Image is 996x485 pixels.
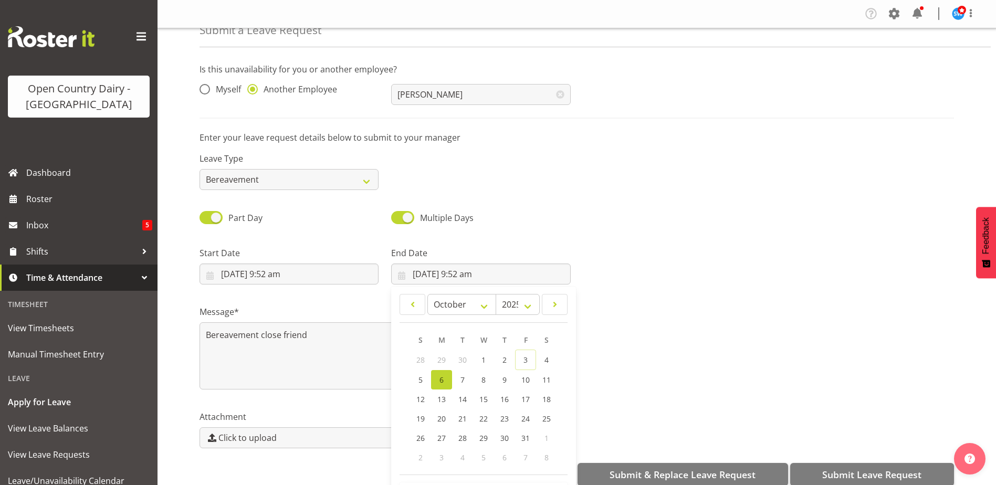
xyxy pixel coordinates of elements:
[481,375,486,385] span: 8
[416,414,425,424] span: 19
[3,415,155,441] a: View Leave Balances
[391,247,570,259] label: End Date
[437,414,446,424] span: 20
[458,355,467,365] span: 30
[494,389,515,409] a: 16
[418,375,423,385] span: 5
[439,452,444,462] span: 3
[480,335,487,345] span: W
[391,84,570,105] input: Select Employee
[502,452,507,462] span: 6
[8,346,150,362] span: Manual Timesheet Entry
[536,409,557,428] a: 25
[542,375,551,385] span: 11
[515,370,536,389] a: 10
[523,355,528,365] span: 3
[391,263,570,284] input: Click to select...
[500,414,509,424] span: 23
[418,335,423,345] span: S
[418,452,423,462] span: 2
[536,389,557,409] a: 18
[452,409,473,428] a: 21
[26,191,152,207] span: Roster
[420,212,474,224] span: Multiple Days
[494,370,515,389] a: 9
[542,394,551,404] span: 18
[502,335,507,345] span: T
[952,7,964,20] img: steve-webb7510.jpg
[542,414,551,424] span: 25
[26,165,152,181] span: Dashboard
[200,410,571,423] label: Attachment
[200,305,571,318] label: Message*
[200,24,321,36] h4: Submit a Leave Request
[473,389,494,409] a: 15
[544,335,549,345] span: S
[544,433,549,443] span: 1
[200,152,379,165] label: Leave Type
[452,389,473,409] a: 14
[200,263,379,284] input: Click to select...
[3,389,155,415] a: Apply for Leave
[8,420,150,436] span: View Leave Balances
[515,409,536,428] a: 24
[521,375,530,385] span: 10
[3,341,155,367] a: Manual Timesheet Entry
[458,394,467,404] span: 14
[523,452,528,462] span: 7
[3,315,155,341] a: View Timesheets
[26,270,137,286] span: Time & Attendance
[200,131,954,144] p: Enter your leave request details below to submit to your manager
[822,468,921,481] span: Submit Leave Request
[3,293,155,315] div: Timesheet
[18,81,139,112] div: Open Country Dairy - [GEOGRAPHIC_DATA]
[610,468,756,481] span: Submit & Replace Leave Request
[460,335,465,345] span: T
[515,350,536,370] a: 3
[494,428,515,448] a: 30
[228,212,263,224] span: Part Day
[500,433,509,443] span: 30
[479,414,488,424] span: 22
[258,84,337,94] span: Another Employee
[452,428,473,448] a: 28
[544,355,549,365] span: 4
[8,447,150,462] span: View Leave Requests
[521,394,530,404] span: 17
[473,409,494,428] a: 22
[500,394,509,404] span: 16
[410,370,431,389] a: 5
[437,433,446,443] span: 27
[26,217,142,233] span: Inbox
[964,454,975,464] img: help-xxl-2.png
[200,63,954,76] p: Is this unavailability for you or another employee?
[210,84,241,94] span: Myself
[458,433,467,443] span: 28
[200,247,379,259] label: Start Date
[536,370,557,389] a: 11
[416,394,425,404] span: 12
[437,394,446,404] span: 13
[431,370,452,389] a: 6
[438,335,445,345] span: M
[544,452,549,462] span: 8
[3,441,155,468] a: View Leave Requests
[458,414,467,424] span: 21
[142,220,152,230] span: 5
[8,394,150,410] span: Apply for Leave
[981,217,991,254] span: Feedback
[460,452,465,462] span: 4
[439,375,444,385] span: 6
[502,375,507,385] span: 9
[460,375,465,385] span: 7
[976,207,996,278] button: Feedback - Show survey
[416,355,425,365] span: 28
[431,428,452,448] a: 27
[494,409,515,428] a: 23
[515,428,536,448] a: 31
[3,367,155,389] div: Leave
[8,320,150,336] span: View Timesheets
[416,433,425,443] span: 26
[481,452,486,462] span: 5
[521,414,530,424] span: 24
